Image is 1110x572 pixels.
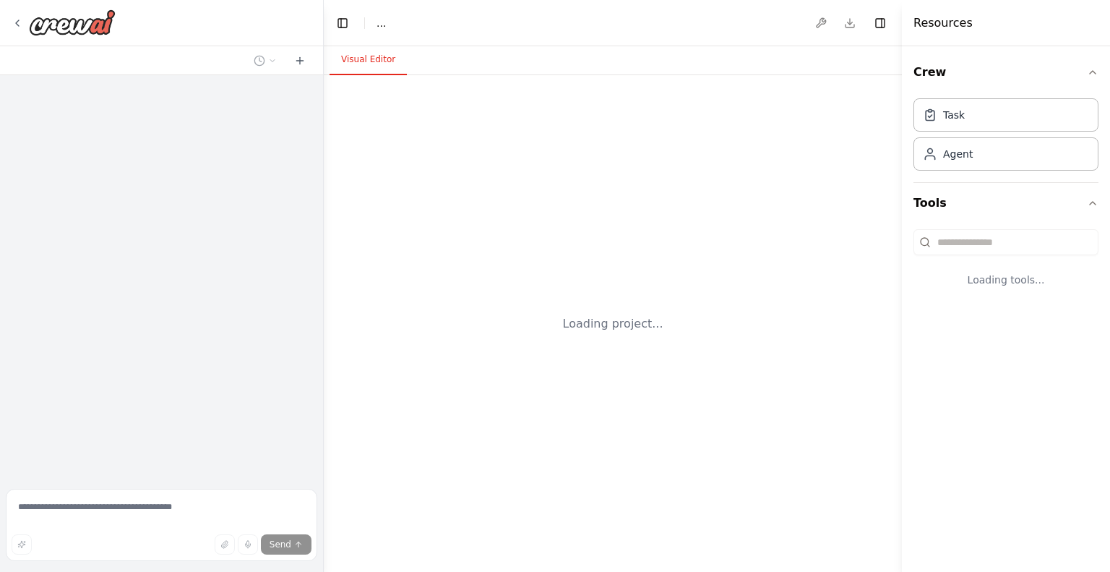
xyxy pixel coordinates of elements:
[943,108,965,122] div: Task
[943,147,973,161] div: Agent
[238,534,258,555] button: Click to speak your automation idea
[913,261,1098,299] div: Loading tools...
[913,14,973,32] h4: Resources
[215,534,235,555] button: Upload files
[12,534,32,555] button: Improve this prompt
[288,52,311,69] button: Start a new chat
[332,13,353,33] button: Hide left sidebar
[29,9,116,35] img: Logo
[248,52,283,69] button: Switch to previous chat
[270,539,291,550] span: Send
[913,223,1098,310] div: Tools
[330,45,407,75] button: Visual Editor
[261,534,311,555] button: Send
[913,93,1098,182] div: Crew
[377,16,386,30] nav: breadcrumb
[913,52,1098,93] button: Crew
[913,183,1098,223] button: Tools
[377,16,386,30] span: ...
[563,315,663,333] div: Loading project...
[870,13,890,33] button: Hide right sidebar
